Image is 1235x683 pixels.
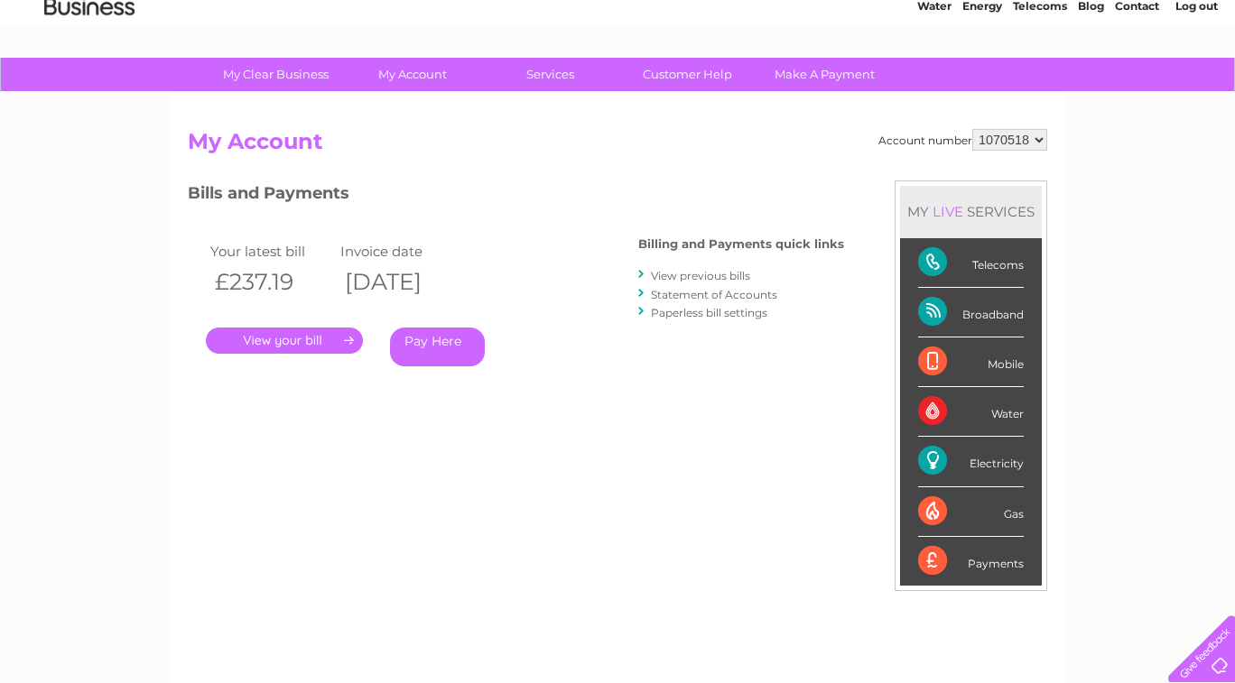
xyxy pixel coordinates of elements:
[192,10,1045,88] div: Clear Business is a trading name of Verastar Limited (registered in [GEOGRAPHIC_DATA] No. 3667643...
[918,387,1024,437] div: Water
[878,129,1047,151] div: Account number
[1013,77,1067,90] a: Telecoms
[43,47,135,102] img: logo.png
[206,239,336,263] td: Your latest bill
[750,58,899,91] a: Make A Payment
[613,58,762,91] a: Customer Help
[476,58,625,91] a: Services
[206,263,336,300] th: £237.19
[651,269,750,282] a: View previous bills
[651,288,777,301] a: Statement of Accounts
[188,129,1047,163] h2: My Account
[918,437,1024,486] div: Electricity
[336,263,466,300] th: [DATE]
[206,328,363,354] a: .
[1078,77,1104,90] a: Blog
[895,9,1019,32] a: 0333 014 3131
[201,58,350,91] a: My Clear Business
[918,537,1024,586] div: Payments
[188,180,844,212] h3: Bills and Payments
[638,237,844,251] h4: Billing and Payments quick links
[651,306,767,319] a: Paperless bill settings
[900,186,1042,237] div: MY SERVICES
[918,238,1024,288] div: Telecoms
[1115,77,1159,90] a: Contact
[1175,77,1218,90] a: Log out
[390,328,485,366] a: Pay Here
[917,77,952,90] a: Water
[962,77,1002,90] a: Energy
[918,288,1024,337] div: Broadband
[336,239,466,263] td: Invoice date
[918,487,1024,537] div: Gas
[339,58,487,91] a: My Account
[929,203,967,220] div: LIVE
[918,337,1024,387] div: Mobile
